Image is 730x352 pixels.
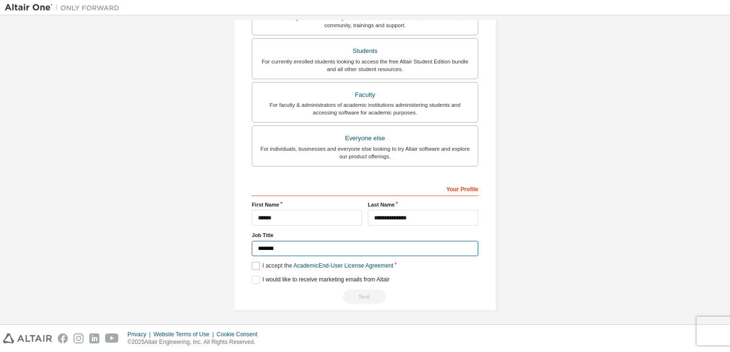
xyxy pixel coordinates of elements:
[153,331,216,338] div: Website Terms of Use
[74,333,84,343] img: instagram.svg
[5,3,124,12] img: Altair One
[258,58,472,73] div: For currently enrolled students looking to access the free Altair Student Edition bundle and all ...
[368,201,478,208] label: Last Name
[252,290,478,304] div: Read and acccept EULA to continue
[252,181,478,196] div: Your Profile
[258,14,472,29] div: For existing customers looking to access software downloads, HPC resources, community, trainings ...
[252,231,478,239] label: Job Title
[3,333,52,343] img: altair_logo.svg
[258,145,472,160] div: For individuals, businesses and everyone else looking to try Altair software and explore our prod...
[105,333,119,343] img: youtube.svg
[258,132,472,145] div: Everyone else
[293,262,393,269] a: Academic End-User License Agreement
[252,276,389,284] label: I would like to receive marketing emails from Altair
[128,338,263,346] p: © 2025 Altair Engineering, Inc. All Rights Reserved.
[258,44,472,58] div: Students
[258,88,472,102] div: Faculty
[258,101,472,116] div: For faculty & administrators of academic institutions administering students and accessing softwa...
[128,331,153,338] div: Privacy
[252,201,362,208] label: First Name
[216,331,263,338] div: Cookie Consent
[58,333,68,343] img: facebook.svg
[252,262,393,270] label: I accept the
[89,333,99,343] img: linkedin.svg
